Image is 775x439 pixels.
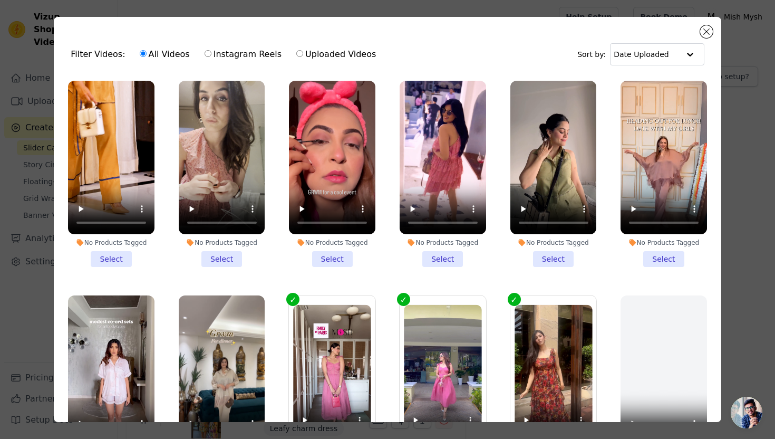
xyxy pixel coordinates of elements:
[204,47,282,61] label: Instagram Reels
[700,25,713,38] button: Close modal
[621,238,707,247] div: No Products Tagged
[179,238,265,247] div: No Products Tagged
[139,47,190,61] label: All Videos
[400,238,486,247] div: No Products Tagged
[296,47,376,61] label: Uploaded Videos
[510,238,597,247] div: No Products Tagged
[71,42,382,66] div: Filter Videos:
[289,238,375,247] div: No Products Tagged
[731,397,762,428] div: Open chat
[577,43,704,65] div: Sort by:
[68,238,154,247] div: No Products Tagged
